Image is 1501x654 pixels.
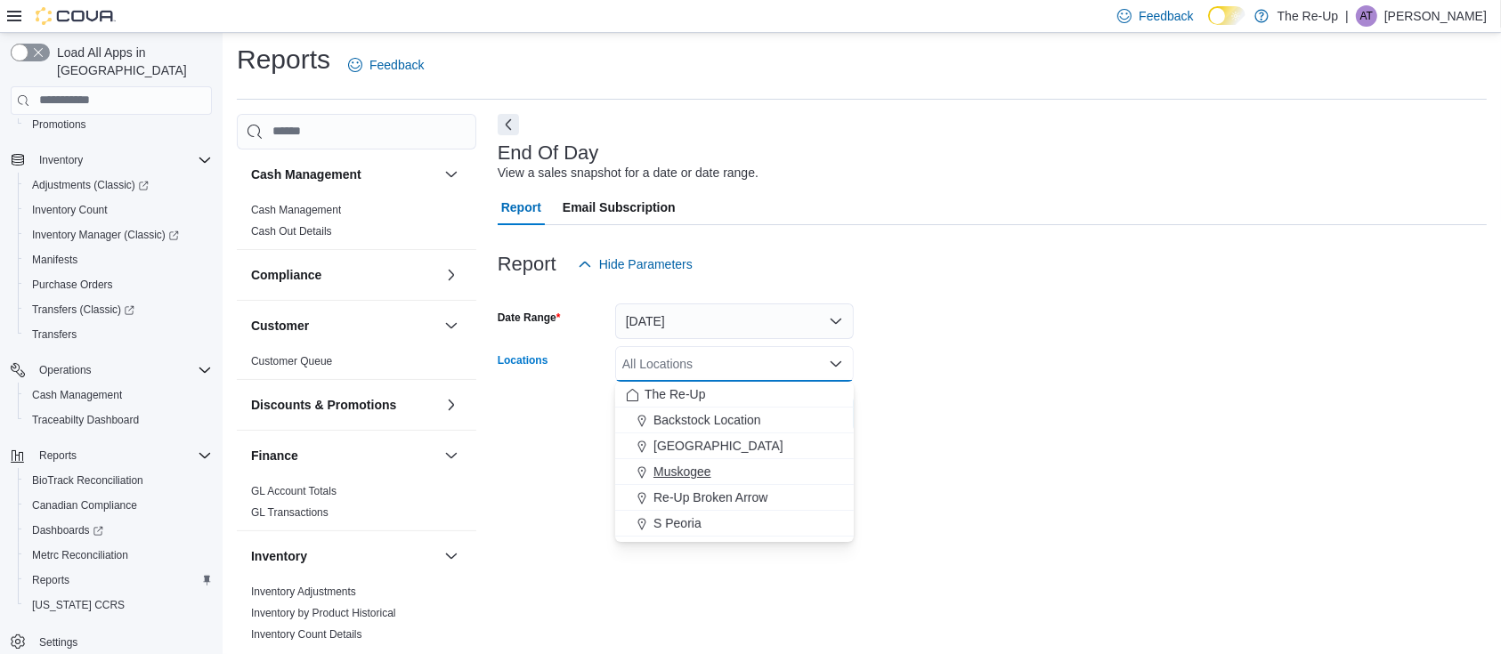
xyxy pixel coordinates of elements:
button: Transfers [18,322,219,347]
span: Inventory Manager (Classic) [32,228,179,242]
a: BioTrack Reconciliation [25,470,150,491]
button: Traceabilty Dashboard [18,408,219,432]
h3: Compliance [251,266,321,284]
button: Settings [4,628,219,654]
h3: Customer [251,317,309,335]
span: Settings [39,635,77,650]
span: Cash Management [251,203,341,217]
button: Reports [18,568,219,593]
span: Cash Management [25,384,212,406]
a: Traceabilty Dashboard [25,409,146,431]
span: Manifests [32,253,77,267]
button: Inventory [251,547,437,565]
a: Promotions [25,114,93,135]
a: Dashboards [18,518,219,543]
span: Inventory Count Details [251,627,362,642]
span: Muskogee [653,463,711,480]
span: Reports [39,448,77,463]
a: GL Account Totals [251,485,337,497]
span: Metrc Reconciliation [32,548,128,562]
button: Cash Management [251,166,437,183]
span: GL Account Totals [251,484,337,498]
button: The Re-Up [615,382,854,408]
span: Reports [32,573,69,587]
span: Purchase Orders [25,274,212,295]
a: Cash Management [251,204,341,216]
span: Purchase Orders [32,278,113,292]
span: Feedback [1139,7,1193,25]
button: Inventory [4,148,219,173]
button: Compliance [441,264,462,286]
span: Cash Out Details [251,224,332,238]
span: Load All Apps in [GEOGRAPHIC_DATA] [50,44,212,79]
button: Reports [32,445,84,466]
div: Finance [237,480,476,530]
span: Inventory [32,149,212,171]
a: Reports [25,569,77,591]
a: Canadian Compliance [25,495,144,516]
span: Reports [32,445,212,466]
span: Reports [25,569,212,591]
span: Inventory Count [25,199,212,221]
h3: Discounts & Promotions [251,396,396,414]
span: Cash Management [32,388,122,402]
button: Compliance [251,266,437,284]
button: Finance [441,445,462,466]
span: Customer Queue [251,354,332,368]
a: Settings [32,632,85,653]
span: Promotions [25,114,212,135]
div: Cash Management [237,199,476,249]
button: S Peoria [615,511,854,537]
span: Dashboards [25,520,212,541]
button: Inventory [441,545,462,567]
button: Manifests [18,247,219,272]
a: Cash Management [25,384,129,406]
a: [US_STATE] CCRS [25,594,132,616]
label: Date Range [498,311,561,325]
a: Customer Queue [251,355,332,367]
button: BioTrack Reconciliation [18,468,219,493]
span: Transfers (Classic) [32,303,134,317]
button: [DATE] [615,303,854,339]
a: Inventory Manager (Classic) [25,224,186,246]
span: BioTrack Reconciliation [32,473,143,488]
button: Operations [32,359,99,381]
span: Traceabilty Dashboard [32,413,139,427]
button: Cash Management [18,383,219,408]
button: Canadian Compliance [18,493,219,518]
h3: Finance [251,447,298,464]
span: [US_STATE] CCRS [32,598,125,612]
span: Operations [32,359,212,381]
a: Adjustments (Classic) [18,173,219,198]
a: Transfers (Classic) [18,297,219,322]
span: Settings [32,630,212,652]
span: Backstock Location [653,411,761,429]
span: Washington CCRS [25,594,212,616]
button: Operations [4,358,219,383]
span: Canadian Compliance [32,498,137,513]
button: Close list of options [829,357,843,371]
span: Adjustments (Classic) [32,178,149,192]
span: Transfers [32,327,77,342]
button: Finance [251,447,437,464]
a: Adjustments (Classic) [25,174,156,196]
button: Customer [441,315,462,336]
span: Promotions [32,117,86,132]
a: Dashboards [25,520,110,541]
button: Discounts & Promotions [251,396,437,414]
div: View a sales snapshot for a date or date range. [498,164,759,182]
button: Cash Management [441,164,462,185]
span: Report [501,190,541,225]
span: Feedback [369,56,424,74]
button: Muskogee [615,459,854,485]
button: Purchase Orders [18,272,219,297]
span: Hide Parameters [599,255,693,273]
a: Cash Out Details [251,225,332,238]
button: Promotions [18,112,219,137]
span: BioTrack Reconciliation [25,470,212,491]
span: Canadian Compliance [25,495,212,516]
span: Email Subscription [563,190,676,225]
a: Metrc Reconciliation [25,545,135,566]
button: Next [498,114,519,135]
p: [PERSON_NAME] [1384,5,1487,27]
